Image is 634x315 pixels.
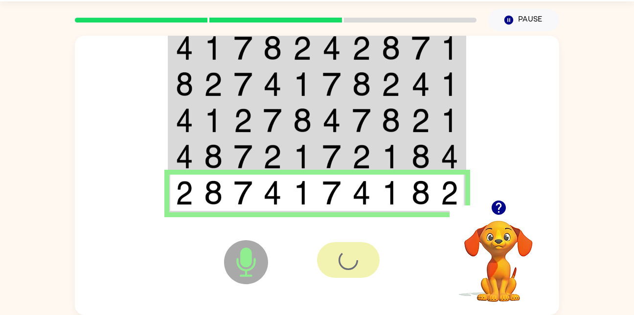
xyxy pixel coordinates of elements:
img: 8 [411,144,430,169]
img: 1 [382,144,400,169]
img: 1 [293,180,312,205]
img: 7 [234,144,252,169]
img: 2 [263,144,282,169]
img: 2 [204,72,223,96]
video: Your browser must support playing .mp4 files to use Literably. Please try using another browser. [450,205,547,303]
img: 4 [322,108,341,133]
img: 4 [263,180,282,205]
img: 8 [352,72,371,96]
img: 7 [411,36,430,60]
img: 1 [293,72,312,96]
button: Pause [488,9,559,31]
img: 4 [322,36,341,60]
img: 8 [382,36,400,60]
img: 7 [234,72,252,96]
img: 7 [322,72,341,96]
img: 7 [234,36,252,60]
img: 4 [176,144,193,169]
img: 2 [176,180,193,205]
img: 7 [322,180,341,205]
img: 1 [441,36,458,60]
img: 1 [441,72,458,96]
img: 1 [293,144,312,169]
img: 4 [441,144,458,169]
img: 8 [382,108,400,133]
img: 4 [176,36,193,60]
img: 8 [176,72,193,96]
img: 8 [204,144,223,169]
img: 7 [263,108,282,133]
img: 2 [382,72,400,96]
img: 8 [411,180,430,205]
img: 4 [352,180,371,205]
img: 2 [293,36,312,60]
img: 7 [352,108,371,133]
img: 8 [263,36,282,60]
img: 1 [382,180,400,205]
img: 7 [322,144,341,169]
img: 1 [441,108,458,133]
img: 2 [352,144,371,169]
img: 4 [411,72,430,96]
img: 2 [352,36,371,60]
img: 8 [293,108,312,133]
img: 1 [204,108,223,133]
img: 4 [176,108,193,133]
img: 4 [263,72,282,96]
img: 2 [411,108,430,133]
img: 2 [441,180,458,205]
img: 8 [204,180,223,205]
img: 2 [234,108,252,133]
img: 1 [204,36,223,60]
img: 7 [234,180,252,205]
